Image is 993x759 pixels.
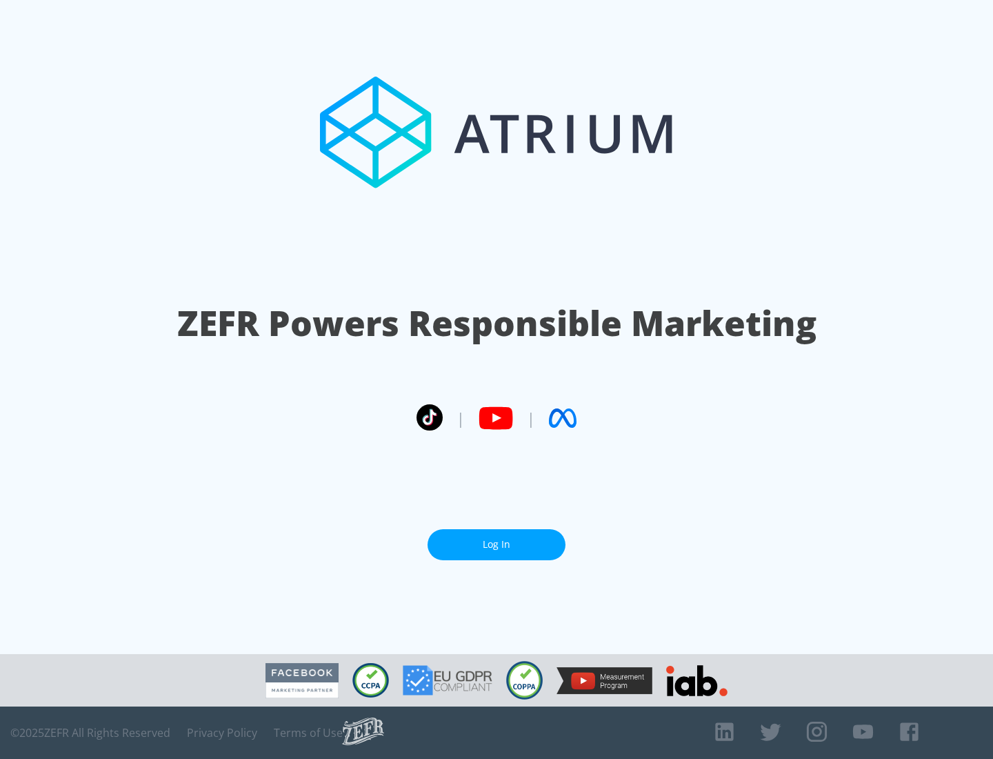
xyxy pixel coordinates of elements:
a: Terms of Use [274,726,343,740]
img: COPPA Compliant [506,661,543,700]
img: Facebook Marketing Partner [265,663,339,698]
a: Log In [428,529,565,560]
img: IAB [666,665,728,696]
img: GDPR Compliant [403,665,492,696]
img: CCPA Compliant [352,663,389,698]
span: | [527,408,535,428]
span: | [457,408,465,428]
a: Privacy Policy [187,726,257,740]
h1: ZEFR Powers Responsible Marketing [177,299,816,347]
img: YouTube Measurement Program [556,667,652,694]
span: © 2025 ZEFR All Rights Reserved [10,726,170,740]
